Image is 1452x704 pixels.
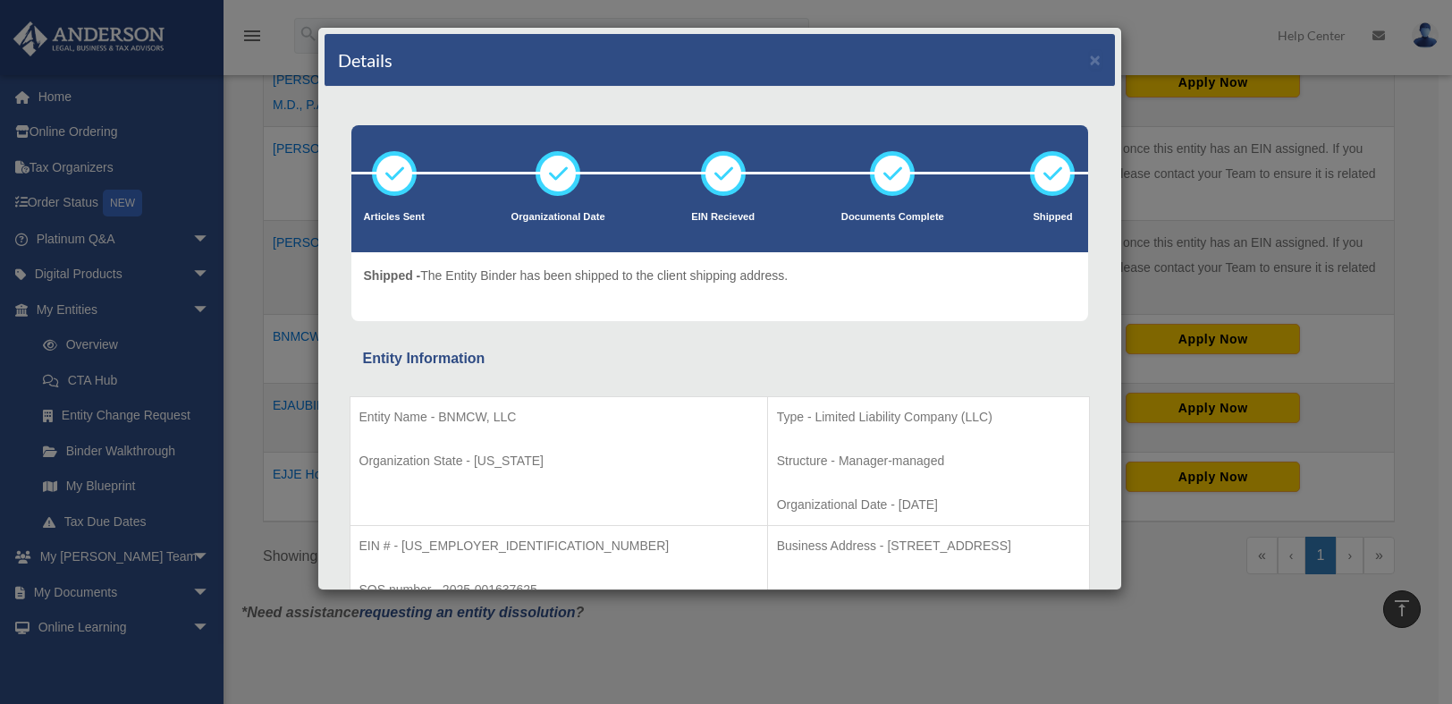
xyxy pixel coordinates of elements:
p: The Entity Binder has been shipped to the client shipping address. [364,265,789,287]
p: Organizational Date [511,208,605,226]
span: Shipped - [364,268,421,283]
p: Business Address - [STREET_ADDRESS] [777,535,1080,557]
p: Structure - Manager-managed [777,450,1080,472]
p: Documents Complete [841,208,944,226]
p: SOS number - 2025-001637625 [359,579,758,601]
p: Entity Name - BNMCW, LLC [359,406,758,428]
div: Entity Information [363,346,1076,371]
p: Shipped [1030,208,1075,226]
p: Type - Limited Liability Company (LLC) [777,406,1080,428]
p: EIN Recieved [691,208,755,226]
p: Organizational Date - [DATE] [777,494,1080,516]
p: Articles Sent [364,208,425,226]
h4: Details [338,47,393,72]
p: Organization State - [US_STATE] [359,450,758,472]
button: × [1090,50,1102,69]
p: EIN # - [US_EMPLOYER_IDENTIFICATION_NUMBER] [359,535,758,557]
